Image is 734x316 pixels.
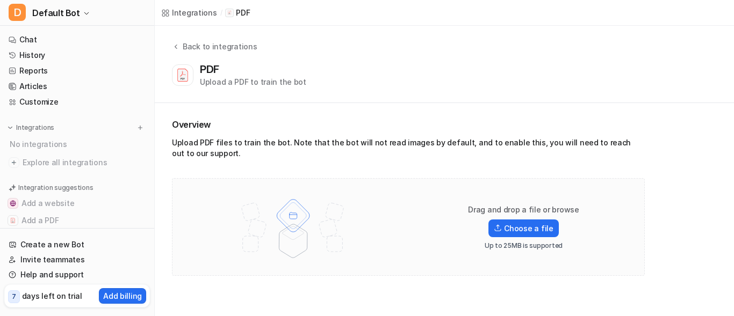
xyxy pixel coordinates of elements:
[172,137,645,163] div: Upload PDF files to train the bot. Note that the bot will not read images by default, and to enab...
[10,200,16,207] img: Add a website
[227,10,232,16] img: PDF icon
[468,204,579,215] p: Drag and drop a file or browse
[4,94,150,109] a: Customize
[4,267,150,282] a: Help and support
[10,217,16,224] img: Add a PDF
[485,241,563,250] p: Up to 25MB is supported
[6,124,14,131] img: expand menu
[18,183,93,193] p: Integration suggestions
[4,122,57,133] button: Integrations
[4,195,150,212] button: Add a websiteAdd a website
[4,237,150,252] a: Create a new Bot
[4,252,150,267] a: Invite teammates
[236,8,250,18] p: PDF
[4,79,150,94] a: Articles
[200,76,306,87] div: Upload a PDF to train the bot
[23,154,146,171] span: Explore all integrations
[4,48,150,63] a: History
[161,7,217,18] a: Integrations
[16,123,54,132] p: Integrations
[200,63,224,76] div: PDF
[223,189,363,264] img: File upload illustration
[179,41,257,52] div: Back to integrations
[22,290,82,302] p: days left on trial
[4,155,150,170] a: Explore all integrations
[9,157,19,168] img: explore all integrations
[99,288,146,304] button: Add billing
[494,224,502,232] img: Upload icon
[220,8,222,18] span: /
[4,212,150,229] button: Add a PDFAdd a PDF
[9,4,26,21] span: D
[225,8,250,18] a: PDF iconPDF
[172,7,217,18] div: Integrations
[172,41,257,63] button: Back to integrations
[6,135,150,153] div: No integrations
[32,5,80,20] span: Default Bot
[136,124,144,131] img: menu_add.svg
[172,118,645,131] h2: Overview
[12,292,16,302] p: 7
[488,219,558,237] label: Choose a file
[4,32,150,47] a: Chat
[103,290,142,302] p: Add billing
[4,63,150,78] a: Reports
